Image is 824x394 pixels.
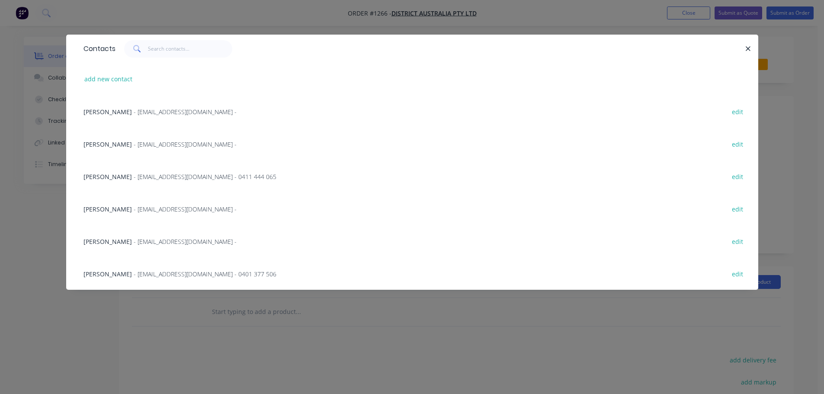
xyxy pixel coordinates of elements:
span: - [EMAIL_ADDRESS][DOMAIN_NAME] - [134,140,237,148]
button: edit [728,138,748,150]
span: [PERSON_NAME] [83,270,132,278]
span: [PERSON_NAME] [83,140,132,148]
span: - [EMAIL_ADDRESS][DOMAIN_NAME] - 0401 377 506 [134,270,276,278]
button: edit [728,268,748,279]
input: Search contacts... [148,40,232,58]
span: - [EMAIL_ADDRESS][DOMAIN_NAME] - [134,205,237,213]
span: [PERSON_NAME] [83,237,132,246]
span: [PERSON_NAME] [83,108,132,116]
span: - [EMAIL_ADDRESS][DOMAIN_NAME] - [134,108,237,116]
button: edit [728,235,748,247]
div: Contacts [79,35,115,63]
button: add new contact [80,73,137,85]
button: edit [728,170,748,182]
span: [PERSON_NAME] [83,205,132,213]
span: - [EMAIL_ADDRESS][DOMAIN_NAME] - [134,237,237,246]
span: [PERSON_NAME] [83,173,132,181]
span: - [EMAIL_ADDRESS][DOMAIN_NAME] - 0411 444 065 [134,173,276,181]
button: edit [728,203,748,215]
button: edit [728,106,748,117]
